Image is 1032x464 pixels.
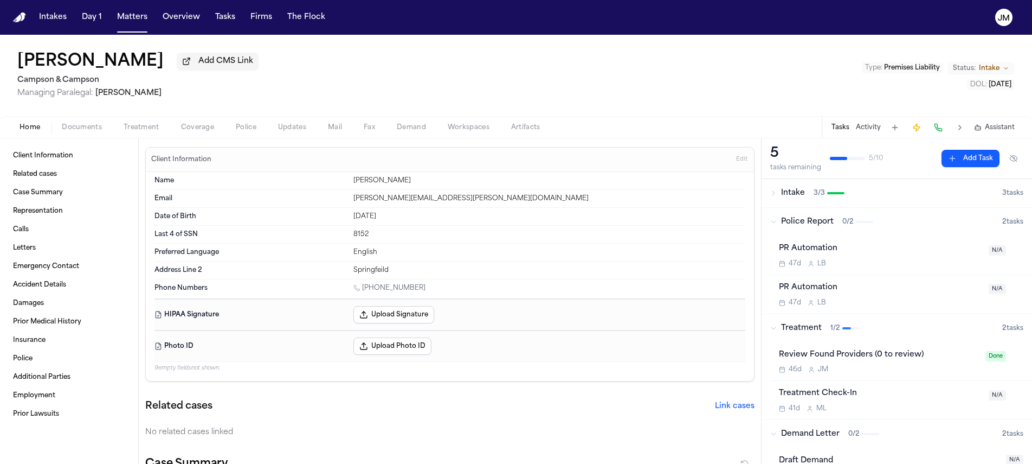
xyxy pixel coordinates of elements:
[9,147,130,164] a: Client Information
[154,306,347,323] dt: HIPAA Signature
[781,323,822,334] span: Treatment
[770,145,821,162] div: 5
[17,89,93,97] span: Managing Paralegal:
[884,65,940,71] span: Premises Liability
[154,194,347,203] dt: Email
[9,387,130,404] a: Employment
[353,266,745,275] div: Springfeild
[246,8,276,27] button: Firms
[979,64,999,73] span: Intake
[830,324,840,333] span: 1 / 2
[154,212,347,221] dt: Date of Birth
[328,123,342,132] span: Mail
[9,405,130,423] a: Prior Lawsuits
[817,259,826,268] span: L B
[62,123,102,132] span: Documents
[448,123,489,132] span: Workspaces
[989,284,1006,294] span: N/A
[762,179,1032,207] button: Intake3/33tasks
[177,53,259,70] button: Add CMS Link
[989,390,1006,401] span: N/A
[789,404,800,413] span: 41d
[733,151,751,168] button: Edit
[831,123,849,132] button: Tasks
[9,332,130,349] a: Insurance
[985,351,1006,361] span: Done
[779,243,982,255] div: PR Automation
[9,258,130,275] a: Emergency Contact
[762,208,1032,236] button: Police Report0/22tasks
[353,306,434,323] button: Upload Signature
[781,188,805,199] span: Intake
[818,365,828,374] span: J M
[770,163,821,172] div: tasks remaining
[9,276,130,294] a: Accident Details
[989,81,1011,88] span: [DATE]
[353,284,425,293] a: Call 1 (347) 822-8358
[35,8,71,27] button: Intakes
[95,89,162,97] span: [PERSON_NAME]
[158,8,204,27] button: Overview
[20,123,40,132] span: Home
[181,123,214,132] span: Coverage
[762,420,1032,448] button: Demand Letter0/22tasks
[869,154,883,163] span: 5 / 10
[78,8,106,27] a: Day 1
[974,123,1015,132] button: Assistant
[789,365,802,374] span: 46d
[353,176,745,185] div: [PERSON_NAME]
[154,266,347,275] dt: Address Line 2
[941,150,999,167] button: Add Task
[353,338,431,355] button: Upload Photo ID
[848,430,860,438] span: 0 / 2
[353,212,745,221] div: [DATE]
[145,399,212,414] h2: Related cases
[211,8,240,27] button: Tasks
[17,52,164,72] h1: [PERSON_NAME]
[283,8,330,27] button: The Flock
[779,387,982,400] div: Treatment Check-In
[9,184,130,201] a: Case Summary
[154,248,347,257] dt: Preferred Language
[154,230,347,239] dt: Last 4 of SSN
[789,259,801,268] span: 47d
[770,342,1032,382] div: Open task: Review Found Providers (0 to review)
[124,123,159,132] span: Treatment
[236,123,256,132] span: Police
[715,401,754,412] button: Link cases
[9,368,130,386] a: Additional Parties
[842,218,854,226] span: 0 / 2
[789,298,801,307] span: 47d
[770,381,1032,419] div: Open task: Treatment Check-In
[779,349,979,361] div: Review Found Providers (0 to review)
[856,123,881,132] button: Activity
[353,248,745,257] div: English
[9,239,130,257] a: Letters
[953,64,976,73] span: Status:
[781,429,840,440] span: Demand Letter
[397,123,426,132] span: Demand
[364,123,375,132] span: Fax
[278,123,306,132] span: Updates
[985,123,1015,132] span: Assistant
[154,338,347,355] dt: Photo ID
[931,120,946,135] button: Make a Call
[113,8,152,27] button: Matters
[1002,324,1023,333] span: 2 task s
[353,194,745,203] div: [PERSON_NAME][EMAIL_ADDRESS][PERSON_NAME][DOMAIN_NAME]
[970,81,987,88] span: DOL :
[736,156,747,163] span: Edit
[9,350,130,367] a: Police
[1004,150,1023,167] button: Hide completed tasks (⌘⇧H)
[762,314,1032,342] button: Treatment1/22tasks
[353,230,745,239] div: 8152
[9,295,130,312] a: Damages
[779,282,982,294] div: PR Automation
[865,65,882,71] span: Type :
[1002,189,1023,198] span: 3 task s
